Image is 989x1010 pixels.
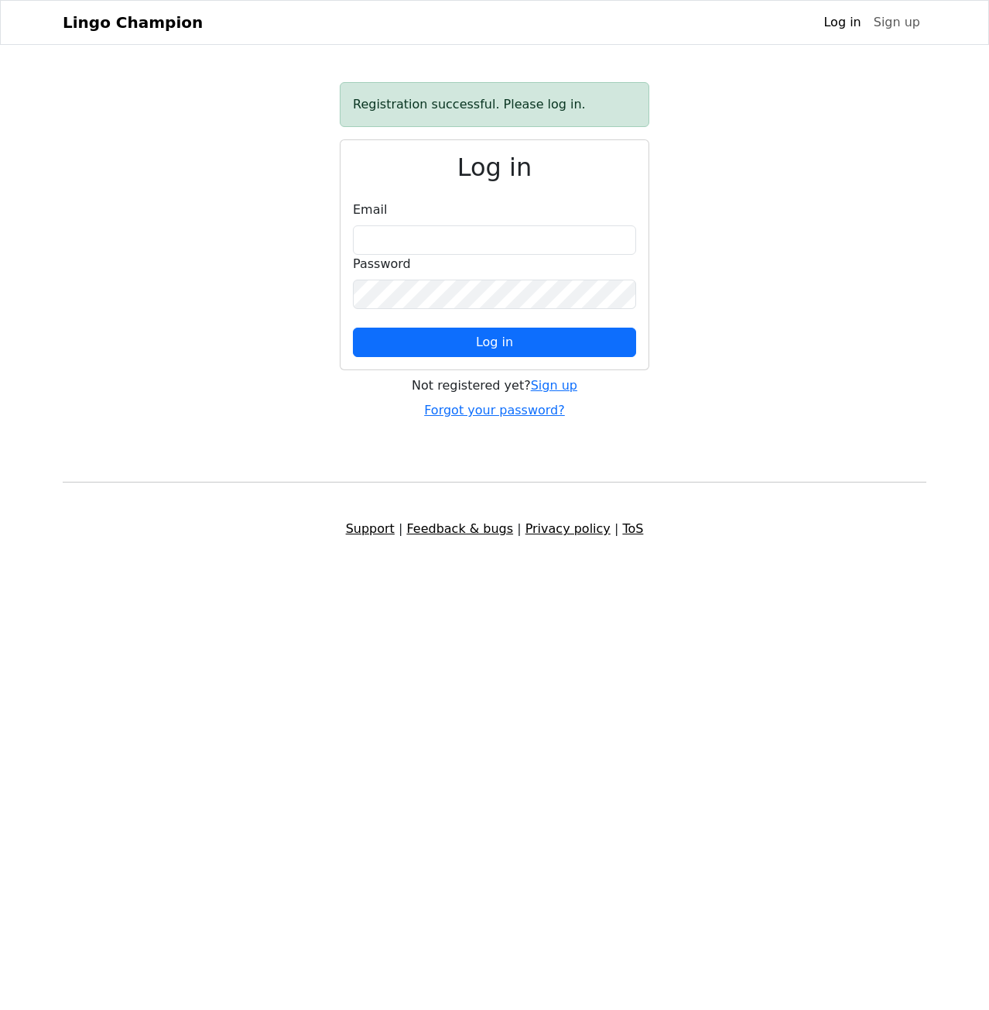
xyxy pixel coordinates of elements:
[525,521,611,536] a: Privacy policy
[868,7,926,38] a: Sign up
[353,255,411,273] label: Password
[353,153,636,182] h2: Log in
[476,335,513,349] span: Log in
[817,7,867,38] a: Log in
[424,403,565,417] a: Forgot your password?
[340,376,649,395] div: Not registered yet?
[346,521,395,536] a: Support
[406,521,513,536] a: Feedback & bugs
[53,520,936,538] div: | | |
[353,328,636,357] button: Log in
[353,201,387,219] label: Email
[340,82,649,127] div: Registration successful. Please log in.
[531,378,577,393] a: Sign up
[622,521,643,536] a: ToS
[63,7,203,38] a: Lingo Champion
